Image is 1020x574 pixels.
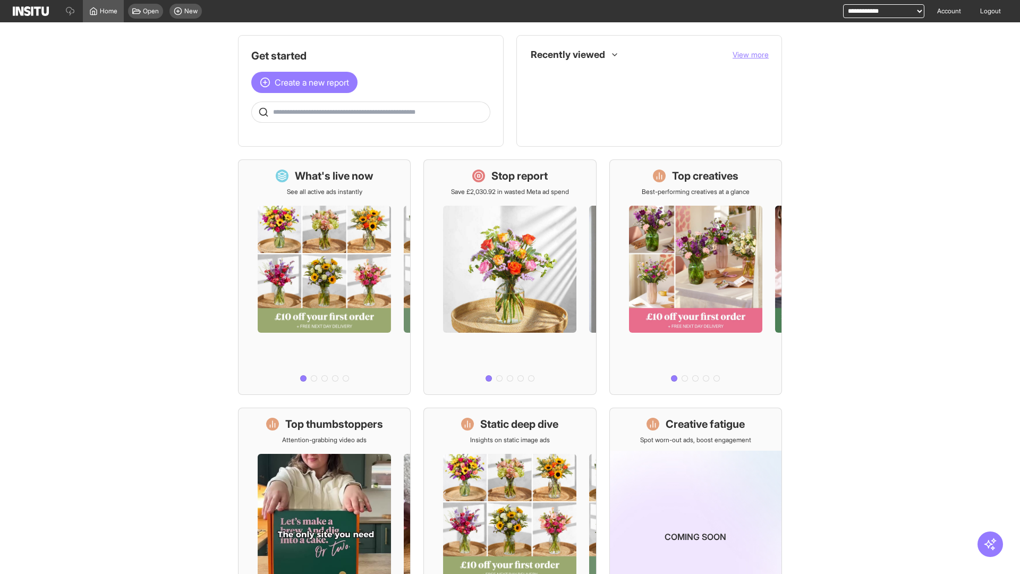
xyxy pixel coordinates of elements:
[733,49,769,60] button: View more
[451,188,569,196] p: Save £2,030.92 in wasted Meta ad spend
[143,7,159,15] span: Open
[480,417,558,432] h1: Static deep dive
[13,6,49,16] img: Logo
[642,188,750,196] p: Best-performing creatives at a glance
[100,7,117,15] span: Home
[184,7,198,15] span: New
[491,168,548,183] h1: Stop report
[238,159,411,395] a: What's live nowSee all active ads instantly
[672,168,738,183] h1: Top creatives
[733,50,769,59] span: View more
[470,436,550,444] p: Insights on static image ads
[609,159,782,395] a: Top creativesBest-performing creatives at a glance
[251,48,490,63] h1: Get started
[423,159,596,395] a: Stop reportSave £2,030.92 in wasted Meta ad spend
[251,72,358,93] button: Create a new report
[295,168,373,183] h1: What's live now
[282,436,367,444] p: Attention-grabbing video ads
[275,76,349,89] span: Create a new report
[287,188,362,196] p: See all active ads instantly
[285,417,383,432] h1: Top thumbstoppers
